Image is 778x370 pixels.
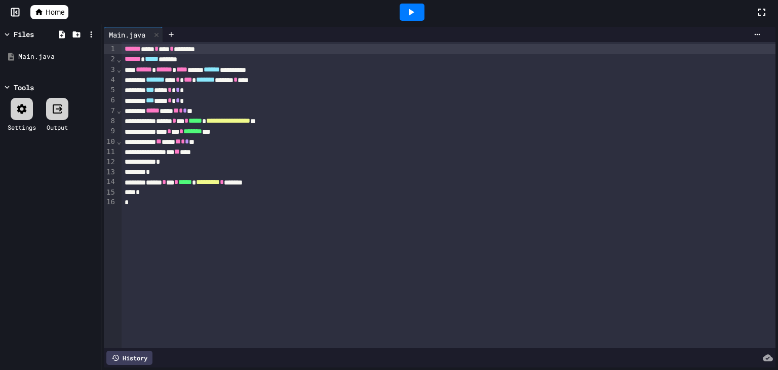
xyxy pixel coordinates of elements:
[104,188,116,198] div: 15
[104,137,116,147] div: 10
[104,126,116,136] div: 9
[104,177,116,187] div: 14
[104,44,116,54] div: 1
[694,285,768,328] iframe: chat widget
[104,147,116,157] div: 11
[116,106,122,115] span: Fold line
[735,329,768,360] iframe: chat widget
[104,27,163,42] div: Main.java
[104,75,116,85] div: 4
[104,54,116,64] div: 2
[14,29,34,40] div: Files
[104,85,116,95] div: 5
[104,65,116,75] div: 3
[104,157,116,167] div: 12
[104,167,116,177] div: 13
[116,137,122,145] span: Fold line
[46,7,64,17] span: Home
[116,55,122,63] span: Fold line
[8,123,36,132] div: Settings
[47,123,68,132] div: Output
[104,95,116,105] div: 6
[116,65,122,73] span: Fold line
[104,106,116,116] div: 7
[18,52,97,62] div: Main.java
[30,5,68,19] a: Home
[104,116,116,126] div: 8
[104,197,116,207] div: 16
[106,351,152,365] div: History
[14,82,34,93] div: Tools
[104,29,150,40] div: Main.java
